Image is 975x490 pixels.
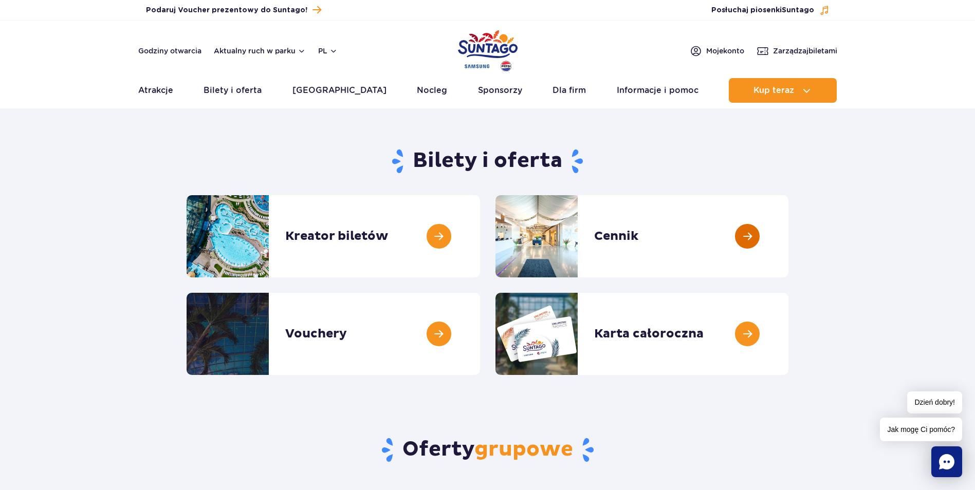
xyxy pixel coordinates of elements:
[478,78,522,103] a: Sponsorzy
[757,45,837,57] a: Zarządzajbiletami
[711,5,814,15] span: Posłuchaj piosenki
[458,26,518,73] a: Park of Poland
[214,47,306,55] button: Aktualny ruch w parku
[204,78,262,103] a: Bilety i oferta
[880,418,962,441] span: Jak mogę Ci pomóc?
[729,78,837,103] button: Kup teraz
[292,78,387,103] a: [GEOGRAPHIC_DATA]
[187,148,788,175] h1: Bilety i oferta
[474,437,573,462] span: grupowe
[318,46,338,56] button: pl
[706,46,744,56] span: Moje konto
[187,437,788,463] h2: Oferty
[138,78,173,103] a: Atrakcje
[138,46,201,56] a: Godziny otwarcia
[417,78,447,103] a: Nocleg
[711,5,830,15] button: Posłuchaj piosenkiSuntago
[782,7,814,14] span: Suntago
[146,5,307,15] span: Podaruj Voucher prezentowy do Suntago!
[553,78,586,103] a: Dla firm
[753,86,794,95] span: Kup teraz
[907,391,962,413] span: Dzień dobry!
[146,3,321,17] a: Podaruj Voucher prezentowy do Suntago!
[931,446,962,477] div: Chat
[773,46,837,56] span: Zarządzaj biletami
[617,78,698,103] a: Informacje i pomoc
[690,45,744,57] a: Mojekonto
